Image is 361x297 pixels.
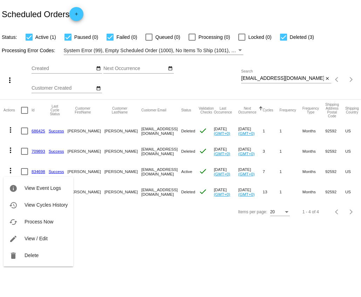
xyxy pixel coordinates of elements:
[25,185,61,191] span: View Event Logs
[25,202,68,208] span: View Cycles History
[9,184,18,193] mat-icon: info
[9,251,18,260] mat-icon: delete
[9,201,18,209] mat-icon: history
[9,235,18,243] mat-icon: edit
[25,219,53,225] span: Process Now
[25,253,39,258] span: Delete
[9,218,18,226] mat-icon: cached
[25,236,48,241] span: View / Edit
